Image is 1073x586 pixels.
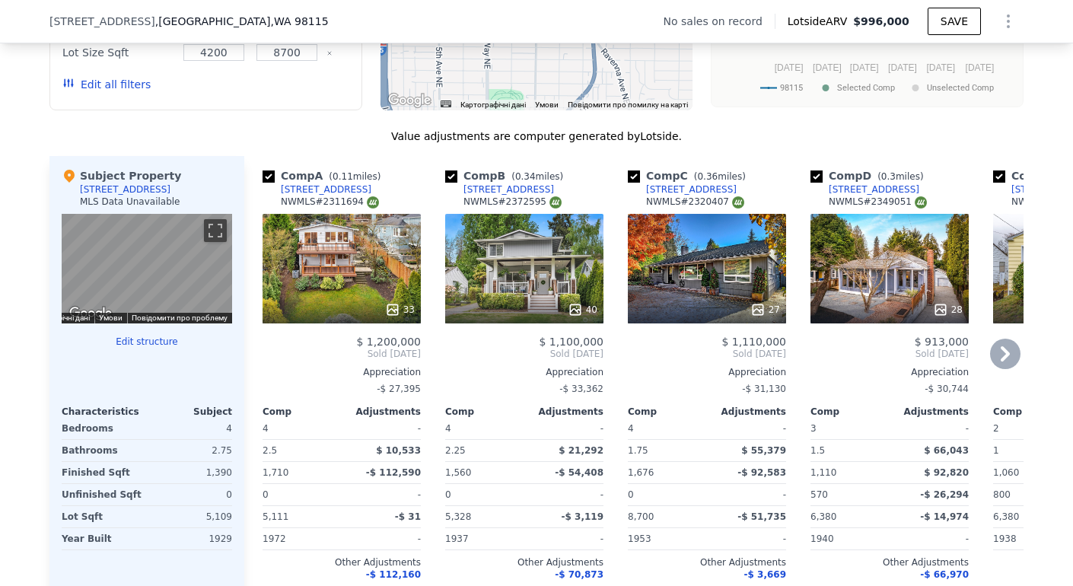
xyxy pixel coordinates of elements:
[993,6,1024,37] button: Show Options
[810,348,969,360] span: Sold [DATE]
[155,14,329,29] span: , [GEOGRAPHIC_DATA]
[737,467,786,478] span: -$ 92,583
[555,467,603,478] span: -$ 54,408
[813,62,842,73] text: [DATE]
[62,42,174,63] div: Lot Size Sqft
[628,348,786,360] span: Sold [DATE]
[925,384,969,394] span: -$ 30,744
[549,196,562,209] img: NWMLS Logo
[345,484,421,505] div: -
[924,445,969,456] span: $ 66,043
[810,467,836,478] span: 1,110
[559,445,603,456] span: $ 21,292
[366,467,421,478] span: -$ 112,590
[539,336,603,348] span: $ 1,100,000
[562,511,603,522] span: -$ 3,119
[628,406,707,418] div: Comp
[263,423,269,434] span: 4
[646,196,744,209] div: NWMLS # 2320407
[527,418,603,439] div: -
[263,511,288,522] span: 5,111
[62,484,144,505] div: Unfinished Sqft
[628,489,634,500] span: 0
[515,171,536,182] span: 0.34
[150,506,232,527] div: 5,109
[993,489,1011,500] span: 800
[927,83,994,93] text: Unselected Comp
[263,366,421,378] div: Appreciation
[893,528,969,549] div: -
[460,100,526,110] button: Картографічні дані
[810,489,828,500] span: 570
[915,196,927,209] img: NWMLS Logo
[281,183,371,196] div: [STREET_ADDRESS]
[920,489,969,500] span: -$ 26,294
[385,302,415,317] div: 33
[810,511,836,522] span: 6,380
[445,440,521,461] div: 2.25
[204,219,227,242] button: Перемкнути повноекранний режим
[326,50,333,56] button: Clear
[628,440,704,461] div: 1.75
[628,183,737,196] a: [STREET_ADDRESS]
[810,366,969,378] div: Appreciation
[62,418,144,439] div: Bedrooms
[445,556,603,568] div: Other Adjustments
[710,528,786,549] div: -
[263,440,339,461] div: 2.5
[62,214,232,323] div: Street View
[132,314,228,322] a: Повідомити про проблему
[871,171,929,182] span: ( miles)
[463,196,562,209] div: NWMLS # 2372595
[367,196,379,209] img: NWMLS Logo
[810,183,919,196] a: [STREET_ADDRESS]
[993,440,1069,461] div: 1
[395,511,421,522] span: -$ 31
[333,171,353,182] span: 0.11
[837,83,895,93] text: Selected Comp
[993,528,1069,549] div: 1938
[263,406,342,418] div: Comp
[49,129,1024,144] div: Value adjustments are computer generated by Lotside .
[721,336,786,348] span: $ 1,110,000
[281,196,379,209] div: NWMLS # 2311694
[926,62,955,73] text: [DATE]
[993,423,999,434] span: 2
[628,467,654,478] span: 1,676
[810,406,890,418] div: Comp
[65,304,116,323] img: Google
[62,528,144,549] div: Year Built
[445,366,603,378] div: Appreciation
[535,100,559,109] a: Умови (відкривається в новій вкладці)
[737,511,786,522] span: -$ 51,735
[150,528,232,549] div: 1929
[441,100,451,107] button: Комбінації клавіш
[263,168,387,183] div: Comp A
[697,171,718,182] span: 0.36
[445,528,521,549] div: 1937
[62,336,232,348] button: Edit structure
[966,62,995,73] text: [DATE]
[664,14,775,29] div: No sales on record
[741,445,786,456] span: $ 55,379
[147,406,232,418] div: Subject
[445,183,554,196] a: [STREET_ADDRESS]
[384,91,435,110] a: Відкрити цю область на Картах Google (відкриється нове вікно)
[920,569,969,580] span: -$ 66,970
[49,14,155,29] span: [STREET_ADDRESS]
[463,183,554,196] div: [STREET_ADDRESS]
[933,302,963,317] div: 28
[377,384,421,394] span: -$ 27,395
[780,83,803,93] text: 98115
[775,62,804,73] text: [DATE]
[710,484,786,505] div: -
[810,440,887,461] div: 1.5
[628,366,786,378] div: Appreciation
[707,406,786,418] div: Adjustments
[993,406,1072,418] div: Comp
[993,467,1019,478] span: 1,060
[62,506,144,527] div: Lot Sqft
[263,348,421,360] span: Sold [DATE]
[810,556,969,568] div: Other Adjustments
[263,489,269,500] span: 0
